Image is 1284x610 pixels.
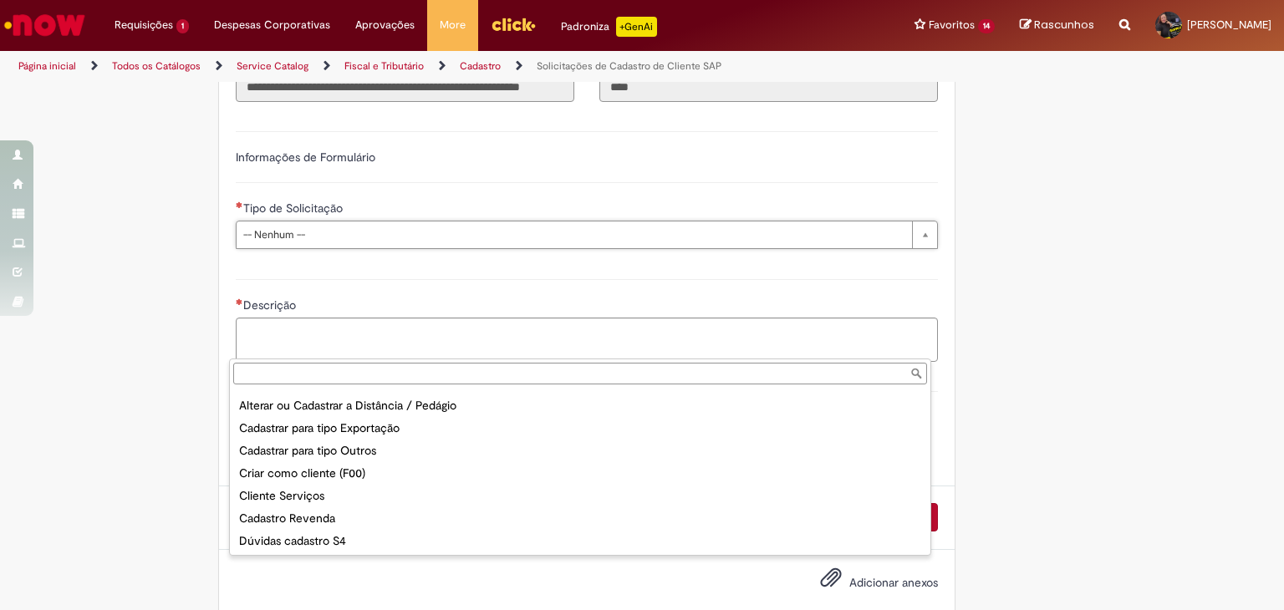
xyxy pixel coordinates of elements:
div: Cadastrar para tipo Outros [233,440,927,462]
div: Cliente Serviços [233,485,927,507]
div: Cadastro Revenda [233,507,927,530]
div: Cadastrar para tipo Exportação [233,417,927,440]
ul: Tipo de Solicitação [230,388,930,555]
div: Criar como cliente (F00) [233,462,927,485]
div: Alterar ou Cadastrar a Distância / Pedágio [233,394,927,417]
div: Dúvidas cadastro S4 [233,530,927,552]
